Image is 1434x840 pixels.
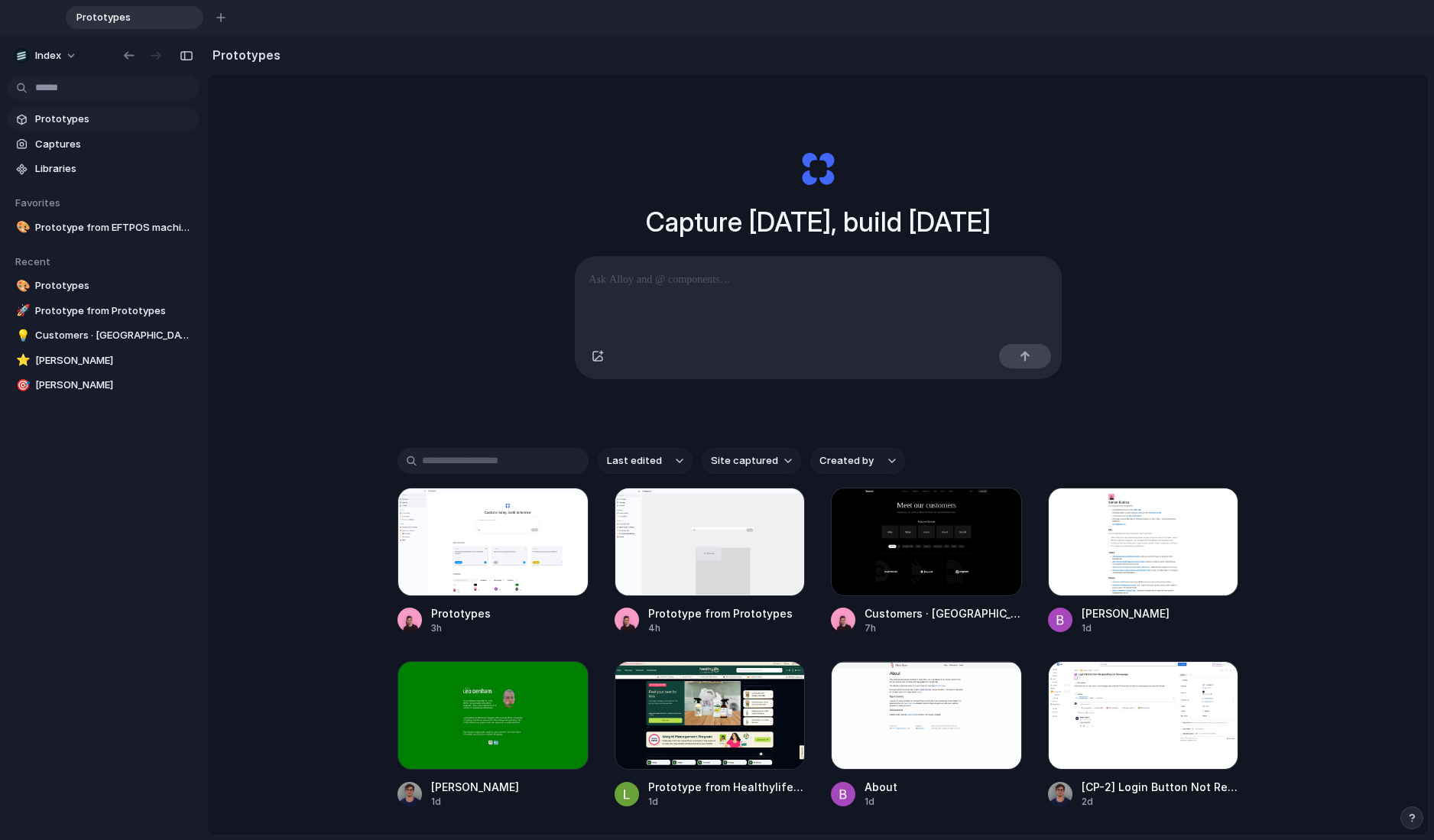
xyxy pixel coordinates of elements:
button: Created by [810,448,905,474]
div: ⭐ [16,352,27,369]
a: 🎨Prototypes [8,274,199,297]
span: [PERSON_NAME] [35,378,193,393]
div: 2d [1082,795,1239,809]
span: Prototypes [35,112,193,127]
a: [CP-2] Login Button Not Responding on Homepage - Jira[CP-2] Login Button Not Responding on Homepa... [1048,661,1239,809]
div: [PERSON_NAME] [1082,605,1170,621]
span: Libraries [35,161,193,177]
button: 🎨 [14,220,29,235]
span: Prototype from EFTPOS machines | eCommerce | free quote | Tyro [35,220,193,235]
button: Site captured [702,448,801,474]
div: 4h [648,621,793,635]
span: Site captured [711,453,778,469]
a: Libraries [8,157,199,180]
div: 🚀 [16,302,27,319]
a: Captures [8,133,199,156]
div: 🎨 [16,219,27,236]
button: Last edited [598,448,693,474]
a: 🎨Prototype from EFTPOS machines | eCommerce | free quote | Tyro [8,216,199,239]
h1: Capture [DATE], build [DATE] [646,202,991,242]
div: 1d [648,795,806,809]
div: Customers · [GEOGRAPHIC_DATA] [865,605,1022,621]
div: 3h [431,621,491,635]
a: Prototype from Healthylife & Healthylife Pharmacy (Formerly Superpharmacy)Prototype from Healthyl... [615,661,806,809]
a: 🚀Prototype from Prototypes [8,300,199,323]
button: 🚀 [14,303,29,319]
span: [PERSON_NAME] [35,353,193,368]
div: 1d [431,795,519,809]
button: Index [8,44,85,68]
a: Simon Kubica[PERSON_NAME]1d [1048,488,1239,635]
a: PrototypesPrototypes3h [397,488,589,635]
span: Customers · [GEOGRAPHIC_DATA] [35,328,193,343]
button: 🎯 [14,378,29,393]
span: Recent [15,255,50,268]
div: Prototypes [66,6,203,29]
div: 7h [865,621,1022,635]
a: Leo Denham[PERSON_NAME]1d [397,661,589,809]
a: Prototypes [8,108,199,131]
div: 1d [1082,621,1170,635]
div: About [865,779,897,795]
button: ⭐ [14,353,29,368]
div: 🎨 [16,277,27,295]
a: 🎯[PERSON_NAME] [8,374,199,397]
a: Customers · ResendCustomers · [GEOGRAPHIC_DATA]7h [831,488,1022,635]
div: 🎯 [16,377,27,394]
span: Created by [819,453,874,469]
div: 1d [865,795,897,809]
span: Favorites [15,196,60,209]
button: 💡 [14,328,29,343]
span: Captures [35,137,193,152]
a: ⭐[PERSON_NAME] [8,349,199,372]
div: Prototype from Healthylife & Healthylife Pharmacy (Formerly Superpharmacy) [648,779,806,795]
div: Prototype from Prototypes [648,605,793,621]
div: [PERSON_NAME] [431,779,519,795]
a: AboutAbout1d [831,661,1022,809]
div: 💡 [16,327,27,345]
div: Prototypes [431,605,491,621]
span: Index [35,48,61,63]
span: Prototype from Prototypes [35,303,193,319]
h2: Prototypes [206,46,281,64]
span: Last edited [607,453,662,469]
a: 💡Customers · [GEOGRAPHIC_DATA] [8,324,199,347]
span: Prototypes [70,10,179,25]
span: Prototypes [35,278,193,294]
a: Prototype from PrototypesPrototype from Prototypes4h [615,488,806,635]
div: [CP-2] Login Button Not Responding on Homepage - Jira [1082,779,1239,795]
button: 🎨 [14,278,29,294]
